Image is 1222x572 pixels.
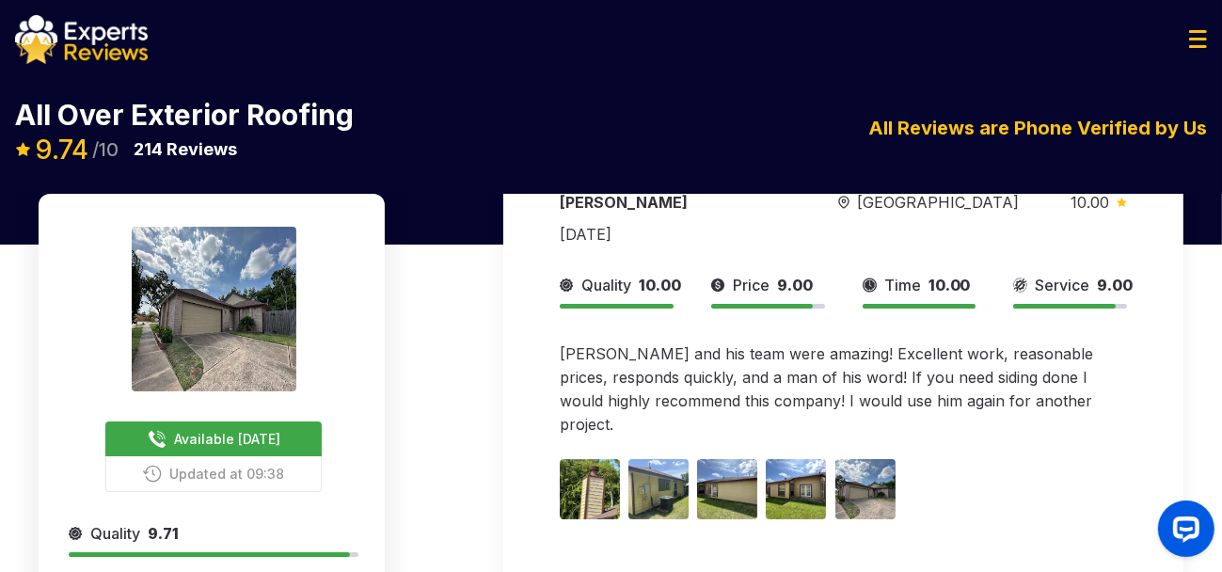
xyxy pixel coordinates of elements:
[132,227,296,391] img: expert image
[581,274,631,296] span: Quality
[134,139,163,159] span: 214
[105,456,322,492] button: Updated at 09:38
[35,134,88,166] span: 9.74
[1013,274,1027,296] img: slider icon
[766,459,826,519] img: Image 4
[928,276,971,294] span: 10.00
[733,274,770,296] span: Price
[143,465,162,483] img: buttonPhoneIcon
[134,136,237,163] p: Reviews
[868,114,1207,142] p: All Reviews are Phone Verified by Us
[15,15,148,64] img: logo
[69,522,83,545] img: slider icon
[838,196,849,210] img: slider icon
[884,274,921,296] span: Time
[628,459,689,519] img: Image 2
[15,101,354,129] p: All Over Exterior Roofing
[1143,493,1222,572] iframe: OpenWidget widget
[639,276,681,294] span: 10.00
[1189,30,1207,48] img: Menu Icon
[1117,198,1127,207] img: slider icon
[560,344,1093,434] span: [PERSON_NAME] and his team were amazing! Excellent work, reasonable prices, responds quickly, and...
[711,274,725,296] img: slider icon
[560,191,786,214] div: [PERSON_NAME]
[169,464,284,484] span: Updated at 09:38
[560,459,620,519] img: Image 1
[1035,274,1089,296] span: Service
[148,430,167,449] img: buttonPhoneIcon
[835,459,896,519] img: Image 5
[1071,193,1109,212] span: 10.00
[105,421,322,456] button: Available [DATE]
[560,274,574,296] img: slider icon
[90,522,140,545] span: Quality
[777,276,813,294] span: 9.00
[148,524,179,543] span: 9.71
[174,429,280,449] span: Available [DATE]
[857,191,1019,214] span: [GEOGRAPHIC_DATA]
[1097,276,1133,294] span: 9.00
[560,223,611,246] div: [DATE]
[863,274,877,296] img: slider icon
[697,459,757,519] img: Image 3
[92,140,119,159] span: /10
